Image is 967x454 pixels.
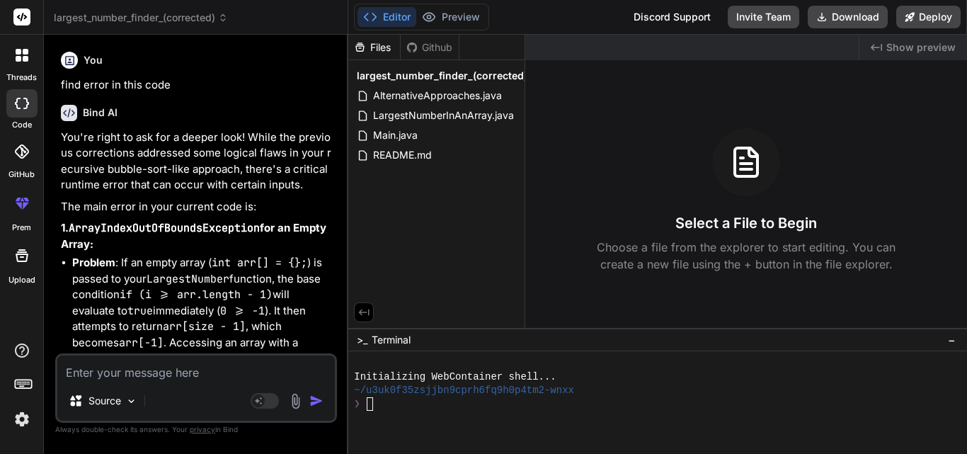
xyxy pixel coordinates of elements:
label: GitHub [8,169,35,181]
label: threads [6,72,37,84]
span: largest_number_finder_(corrected) [357,69,527,83]
span: ~/u3uk0f35zsjjbn9cprh6fq9h0p4tm2-wnxx [354,384,574,397]
code: ArrayIndexOutOfBoundsException [69,221,260,235]
img: icon [309,394,324,408]
p: You're right to ask for a deeper look! While the previous corrections addressed some logical flaw... [61,130,334,193]
div: Github [401,40,459,55]
li: : If an empty array ( ) is passed to your function, the base condition will evaluate to immediate... [72,255,334,382]
span: − [948,333,956,347]
code: LargestNumber [147,272,229,286]
span: privacy [190,425,215,433]
span: largest_number_finder_(corrected) [54,11,228,25]
span: README.md [372,147,433,164]
strong: Problem [72,256,115,269]
img: settings [10,407,34,431]
button: Preview [416,7,486,27]
img: Pick Models [125,395,137,407]
span: LargestNumberInAnArray.java [372,107,515,124]
strong: 1. for an Empty Array: [61,221,329,251]
div: Files [348,40,400,55]
p: Always double-check its answers. Your in Bind [55,423,337,436]
p: The main error in your current code is: [61,199,334,215]
span: AlternativeApproaches.java [372,87,503,104]
h3: Select a File to Begin [675,213,817,233]
p: Source [88,394,121,408]
code: arr[size - 1] [163,319,246,334]
code: int arr[] = {}; [212,256,307,270]
label: prem [12,222,31,234]
span: Terminal [372,333,411,347]
code: 0 >= -1 [220,304,265,318]
span: Show preview [886,40,956,55]
p: find error in this code [61,77,334,93]
label: code [12,119,32,131]
span: ❯ [354,397,361,411]
code: true [127,304,153,318]
label: Upload [8,274,35,286]
code: arr[-1] [119,336,164,350]
div: Discord Support [625,6,719,28]
button: Deploy [896,6,961,28]
code: if (i >= arr.length - 1) [120,288,273,302]
p: Choose a file from the explorer to start editing. You can create a new file using the + button in... [588,239,905,273]
span: Main.java [372,127,419,144]
span: >_ [357,333,367,347]
h6: Bind AI [83,106,118,120]
span: Initializing WebContainer shell... [354,370,556,384]
button: − [945,329,959,351]
button: Download [808,6,888,28]
h6: You [84,53,103,67]
button: Editor [357,7,416,27]
img: attachment [287,393,304,409]
button: Invite Team [728,6,799,28]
